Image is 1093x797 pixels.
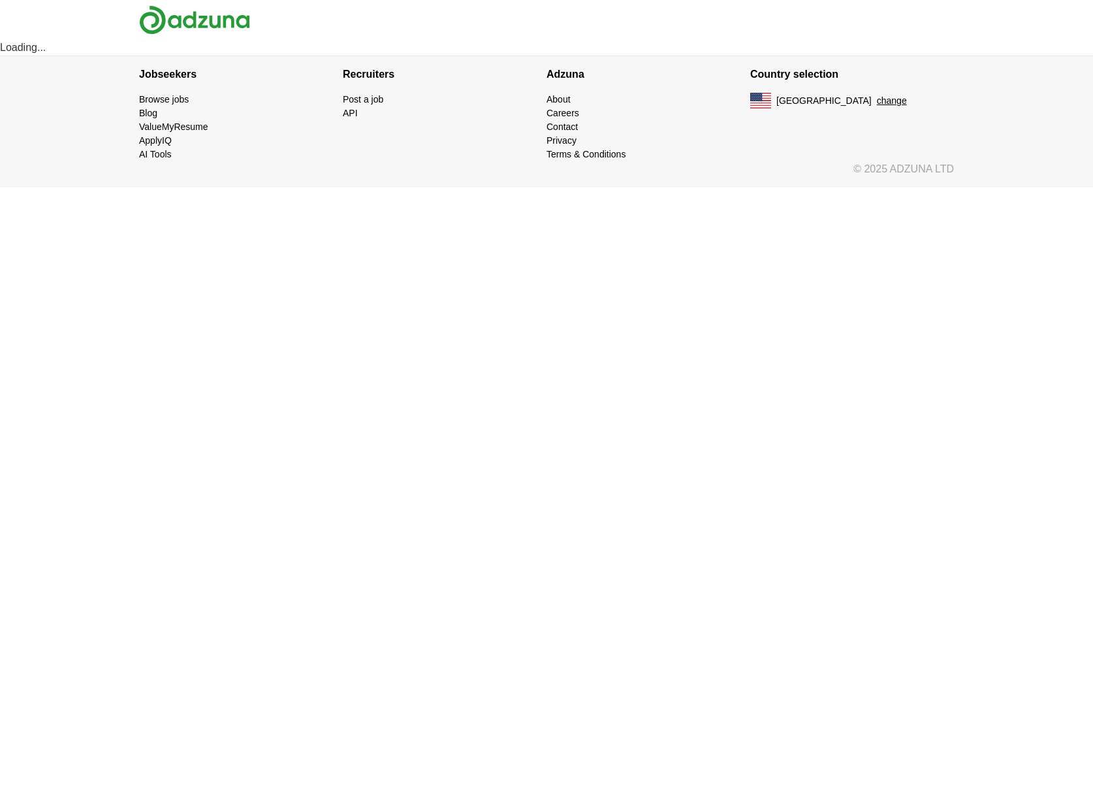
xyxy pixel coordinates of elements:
[139,122,208,132] a: ValueMyResume
[343,94,383,105] a: Post a job
[343,108,358,118] a: API
[750,56,954,93] h4: Country selection
[139,149,172,159] a: AI Tools
[750,93,771,108] img: US flag
[776,94,872,108] span: [GEOGRAPHIC_DATA]
[877,94,907,108] button: change
[139,94,189,105] a: Browse jobs
[139,135,172,146] a: ApplyIQ
[546,122,578,132] a: Contact
[139,5,250,35] img: Adzuna logo
[546,135,577,146] a: Privacy
[546,149,626,159] a: Terms & Conditions
[546,108,579,118] a: Careers
[129,161,964,187] div: © 2025 ADZUNA LTD
[546,94,571,105] a: About
[139,108,157,118] a: Blog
